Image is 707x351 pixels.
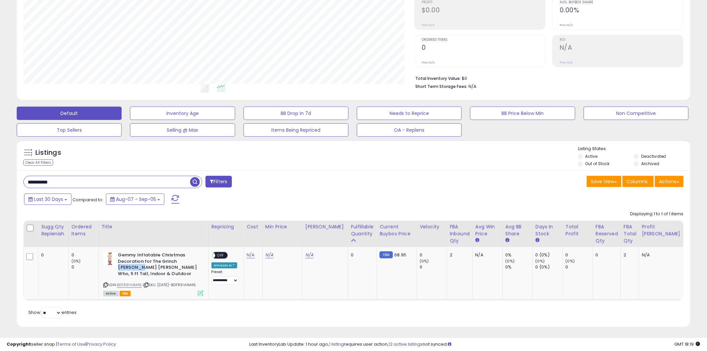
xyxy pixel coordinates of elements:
[102,223,206,230] div: Title
[351,252,372,258] div: 0
[130,123,235,137] button: Selling @ Max
[116,196,156,203] span: Aug-07 - Sep-05
[585,153,598,159] label: Active
[211,223,241,230] div: Repricing
[17,123,122,137] button: Top Sellers
[422,1,545,4] span: Profit
[415,84,467,89] b: Short Term Storage Fees:
[566,252,593,258] div: 0
[7,341,116,348] div: seller snap | |
[41,223,66,237] div: Sugg Qty Replenish
[450,223,470,244] div: FBA inbound Qty
[506,258,515,264] small: (0%)
[205,176,232,188] button: Filters
[560,44,683,53] h2: N/A
[642,223,682,237] div: Profit [PERSON_NAME]
[380,223,414,237] div: Current Buybox Price
[103,252,117,265] img: 317vKkASa8L._SL40_.jpg
[72,264,99,270] div: 0
[642,252,679,258] div: N/A
[211,270,239,285] div: Preset:
[536,252,563,258] div: 0 (0%)
[470,107,575,120] button: BB Price Below Min
[357,107,462,120] button: Needs to Reprice
[103,252,203,296] div: ASIN:
[103,291,119,297] span: All listings currently available for purchase on Amazon
[415,76,461,81] b: Total Inventory Value:
[560,38,683,42] span: ROI
[641,161,659,166] label: Archived
[247,252,255,258] a: N/A
[120,291,131,297] span: FBA
[566,223,590,237] div: Total Profit
[118,252,199,278] b: Gemmy Inflatable Christmas Decoration for The Grinch [PERSON_NAME] [PERSON_NAME] Who, 5 ft Tall, ...
[265,252,273,258] a: N/A
[87,341,116,347] a: Privacy Policy
[655,176,684,187] button: Actions
[265,223,300,230] div: Min Price
[244,107,348,120] button: BB Drop in 7d
[420,258,429,264] small: (0%)
[450,252,467,258] div: 2
[420,264,447,270] div: 0
[560,23,573,27] small: Prev: N/A
[536,237,540,243] small: Days In Stock.
[596,223,618,244] div: FBA Reserved Qty
[624,223,637,244] div: FBA Total Qty
[57,341,86,347] a: Terms of Use
[566,264,593,270] div: 0
[395,252,407,258] span: 68.95
[34,196,63,203] span: Last 30 Days
[585,161,610,166] label: Out of Stock
[7,341,31,347] strong: Copyright
[420,252,447,258] div: 0
[506,252,533,258] div: 0%
[23,159,53,166] div: Clear All Filters
[211,262,238,268] div: Amazon AI *
[143,282,196,287] span: | SKU: [DATE]-B0FR9VHM45
[244,123,348,137] button: Items Being Repriced
[389,341,423,347] a: 12 active listings
[28,309,77,316] span: Show: entries
[578,146,690,152] p: Listing States:
[117,282,142,288] a: B0FR9VHM45
[560,61,573,65] small: Prev: N/A
[596,252,616,258] div: 0
[566,258,575,264] small: (0%)
[587,176,621,187] button: Save View
[627,178,648,185] span: Columns
[630,211,684,217] div: Displaying 1 to 1 of 1 items
[560,6,683,15] h2: 0.00%
[422,6,545,15] h2: $0.00
[305,252,313,258] a: N/A
[422,44,545,53] h2: 0
[475,223,500,237] div: Avg Win Price
[475,252,498,258] div: N/A
[506,223,530,237] div: Avg BB Share
[641,153,666,159] label: Deactivated
[24,194,72,205] button: Last 30 Days
[420,223,444,230] div: Velocity
[536,264,563,270] div: 0 (0%)
[468,83,476,90] span: N/A
[106,194,164,205] button: Aug-07 - Sep-05
[305,223,345,230] div: [PERSON_NAME]
[247,223,260,230] div: Cost
[675,341,700,347] span: 2025-10-6 18:19 GMT
[475,237,479,243] small: Avg Win Price.
[422,38,545,42] span: Ordered Items
[506,264,533,270] div: 0%
[506,237,510,243] small: Avg BB Share.
[415,74,679,82] li: $0
[329,341,344,347] a: 1 listing
[351,223,374,237] div: Fulfillable Quantity
[250,341,700,348] div: Last InventoryLab Update: 1 hour ago, requires user action, not synced.
[35,148,61,157] h5: Listings
[584,107,689,120] button: Non Competitive
[38,221,69,247] th: Please note that this number is a calculation based on your required days of coverage and your ve...
[422,23,435,27] small: Prev: N/A
[536,223,560,237] div: Days In Stock
[560,1,683,4] span: Avg. Buybox Share
[624,252,634,258] div: 2
[622,176,654,187] button: Columns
